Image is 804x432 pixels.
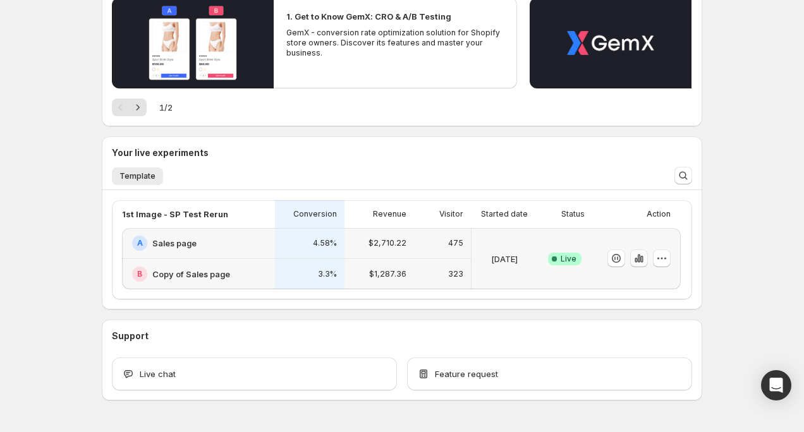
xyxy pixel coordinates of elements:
h2: A [137,238,143,248]
p: Started date [481,209,528,219]
p: $2,710.22 [368,238,406,248]
p: 323 [448,269,463,279]
button: Next [129,99,147,116]
div: Open Intercom Messenger [761,370,791,400]
p: Action [647,209,671,219]
h2: B [137,269,142,279]
h2: 1. Get to Know GemX: CRO & A/B Testing [286,10,451,23]
button: Search and filter results [674,167,692,184]
p: 4.58% [313,238,337,248]
p: $1,287.36 [369,269,406,279]
h3: Your live experiments [112,147,209,159]
p: Visitor [439,209,463,219]
nav: Pagination [112,99,147,116]
p: 1st Image - SP Test Rerun [122,208,228,220]
p: GemX - conversion rate optimization solution for Shopify store owners. Discover its features and ... [286,28,504,58]
h2: Sales page [152,237,197,249]
span: 1 / 2 [159,101,173,114]
span: Template [119,171,155,181]
h2: Copy of Sales page [152,268,230,280]
p: Status [561,209,585,219]
span: Live [561,254,576,264]
p: [DATE] [491,253,518,265]
h3: Support [112,330,149,342]
p: Conversion [293,209,337,219]
p: 475 [448,238,463,248]
span: Feature request [435,368,498,380]
p: 3.3% [318,269,337,279]
p: Revenue [373,209,406,219]
span: Live chat [140,368,176,380]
